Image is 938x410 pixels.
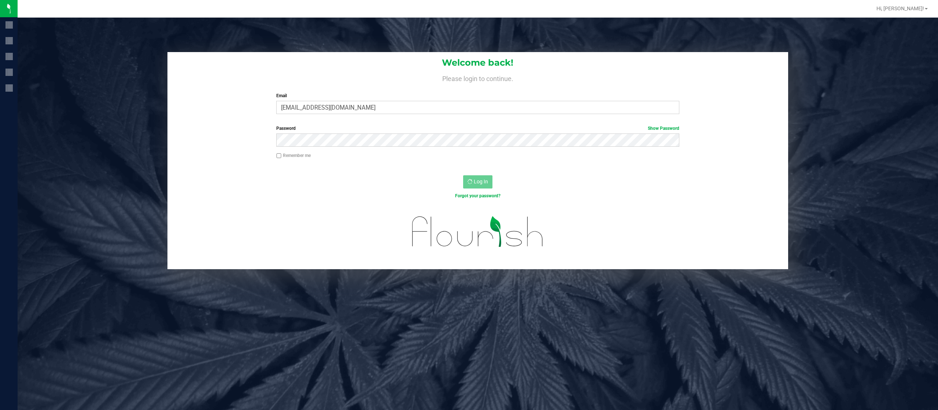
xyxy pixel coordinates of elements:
[474,179,488,184] span: Log In
[167,58,789,67] h1: Welcome back!
[167,73,789,82] h4: Please login to continue.
[648,126,679,131] a: Show Password
[876,6,924,11] span: Hi, [PERSON_NAME]!
[276,92,679,99] label: Email
[463,175,492,188] button: Log In
[400,207,555,257] img: flourish_logo.svg
[276,153,281,158] input: Remember me
[276,152,311,159] label: Remember me
[455,193,501,198] a: Forgot your password?
[276,126,296,131] span: Password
